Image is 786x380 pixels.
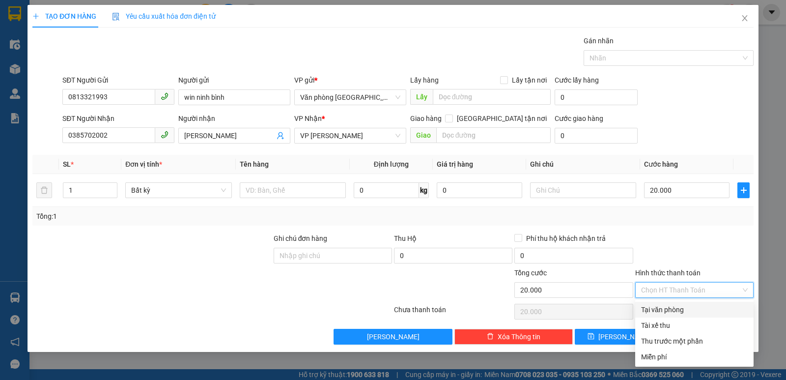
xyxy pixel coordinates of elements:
span: VP Thịnh Liệt [300,128,400,143]
button: [PERSON_NAME] [334,329,452,345]
span: [GEOGRAPHIC_DATA] tận nơi [453,113,551,124]
th: Ghi chú [526,155,640,174]
button: Close [731,5,758,32]
span: user-add [277,132,284,140]
span: Tên hàng [240,160,269,168]
span: Giao hàng [410,115,442,122]
label: Ghi chú đơn hàng [274,234,328,242]
span: Tổng cước [514,269,547,277]
div: VP gửi [294,75,406,86]
span: VP Nhận [294,115,322,122]
label: Cước giao hàng [555,115,603,122]
span: Lấy hàng [410,76,439,84]
span: Xóa Thông tin [498,331,540,342]
input: Dọc đường [436,127,551,143]
span: plus [738,186,749,194]
span: phone [161,92,168,100]
span: Giá trị hàng [437,160,473,168]
span: Cước hàng [644,160,678,168]
label: Gán nhãn [584,37,614,45]
input: Ghi Chú [530,182,636,198]
span: Giao [410,127,436,143]
span: phone [161,131,168,139]
span: close [741,14,749,22]
div: Tại văn phòng [641,304,748,315]
input: 0 [437,182,522,198]
div: Tổng: 1 [36,211,304,222]
span: SL [63,160,71,168]
span: Yêu cầu xuất hóa đơn điện tử [112,12,216,20]
div: Người gửi [178,75,290,86]
div: SĐT Người Nhận [62,113,174,124]
button: save[PERSON_NAME] [575,329,663,345]
span: delete [487,333,494,341]
button: plus [737,182,750,198]
label: Cước lấy hàng [555,76,599,84]
span: kg [419,182,429,198]
label: Hình thức thanh toán [635,269,701,277]
span: Lấy [410,89,433,105]
span: plus [32,13,39,20]
span: Lấy tận nơi [508,75,551,86]
input: Cước lấy hàng [555,89,638,105]
span: Phí thu hộ khách nhận trả [522,233,610,244]
span: Văn phòng Ninh Bình [300,90,400,105]
input: VD: Bàn, Ghế [240,182,346,198]
div: Người nhận [178,113,290,124]
input: Dọc đường [433,89,551,105]
div: SĐT Người Gửi [62,75,174,86]
span: [PERSON_NAME] [367,331,420,342]
span: TẠO ĐƠN HÀNG [32,12,96,20]
span: Đơn vị tính [125,160,162,168]
span: Định lượng [374,160,409,168]
input: Cước giao hàng [555,128,638,144]
div: Tài xế thu [641,320,748,331]
span: Bất kỳ [131,183,225,198]
div: Thu trước một phần [641,336,748,347]
button: deleteXóa Thông tin [454,329,573,345]
span: Thu Hộ [394,234,417,242]
img: icon [112,13,120,21]
div: Chưa thanh toán [393,304,513,322]
span: [PERSON_NAME] [598,331,651,342]
button: delete [36,182,52,198]
div: Miễn phí [641,351,748,362]
span: save [588,333,594,341]
input: Ghi chú đơn hàng [274,248,392,263]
